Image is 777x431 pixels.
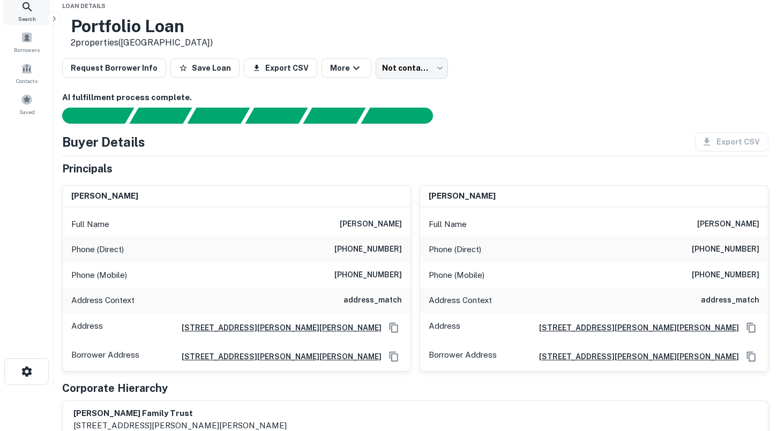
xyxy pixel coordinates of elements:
[386,320,402,336] button: Copy Address
[170,58,240,78] button: Save Loan
[62,3,106,9] span: Loan Details
[334,243,402,256] h6: [PHONE_NUMBER]
[71,349,139,365] p: Borrower Address
[429,218,467,231] p: Full Name
[71,320,103,336] p: Address
[19,108,35,116] span: Saved
[429,320,460,336] p: Address
[62,132,145,152] h4: Buyer Details
[303,108,365,124] div: Principals found, still searching for contact information. This may take time...
[71,16,213,36] h3: Portfolio Loan
[334,269,402,282] h6: [PHONE_NUMBER]
[429,349,497,365] p: Borrower Address
[692,269,759,282] h6: [PHONE_NUMBER]
[244,58,317,78] button: Export CSV
[73,407,287,420] h6: [PERSON_NAME] family trust
[697,218,759,231] h6: [PERSON_NAME]
[361,108,446,124] div: AI fulfillment process complete.
[701,294,759,307] h6: address_match
[62,380,168,396] h5: Corporate Hierarchy
[343,294,402,307] h6: address_match
[187,108,250,124] div: Documents found, AI parsing details...
[3,89,50,118] a: Saved
[3,58,50,87] a: Contacts
[692,243,759,256] h6: [PHONE_NUMBER]
[429,190,496,202] h6: [PERSON_NAME]
[62,161,113,177] h5: Principals
[71,190,138,202] h6: [PERSON_NAME]
[3,27,50,56] a: Borrowers
[62,92,768,104] h6: AI fulfillment process complete.
[743,320,759,336] button: Copy Address
[531,351,739,362] a: [STREET_ADDRESS][PERSON_NAME][PERSON_NAME]
[173,351,382,362] a: [STREET_ADDRESS][PERSON_NAME][PERSON_NAME]
[429,269,484,282] p: Phone (Mobile)
[429,294,492,307] p: Address Context
[376,58,448,78] div: Not contacted
[49,108,130,124] div: Sending borrower request to AI...
[340,218,402,231] h6: [PERSON_NAME]
[723,345,777,397] iframe: Chat Widget
[16,77,38,85] span: Contacts
[173,322,382,334] a: [STREET_ADDRESS][PERSON_NAME][PERSON_NAME]
[71,269,127,282] p: Phone (Mobile)
[245,108,308,124] div: Principals found, AI now looking for contact information...
[531,322,739,334] a: [STREET_ADDRESS][PERSON_NAME][PERSON_NAME]
[62,58,166,78] button: Request Borrower Info
[129,108,192,124] div: Your request is received and processing...
[71,294,135,307] p: Address Context
[71,243,124,256] p: Phone (Direct)
[18,14,36,23] span: Search
[322,58,371,78] button: More
[71,218,109,231] p: Full Name
[14,46,40,54] span: Borrowers
[429,243,481,256] p: Phone (Direct)
[71,36,213,49] p: 2 properties ([GEOGRAPHIC_DATA])
[386,349,402,365] button: Copy Address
